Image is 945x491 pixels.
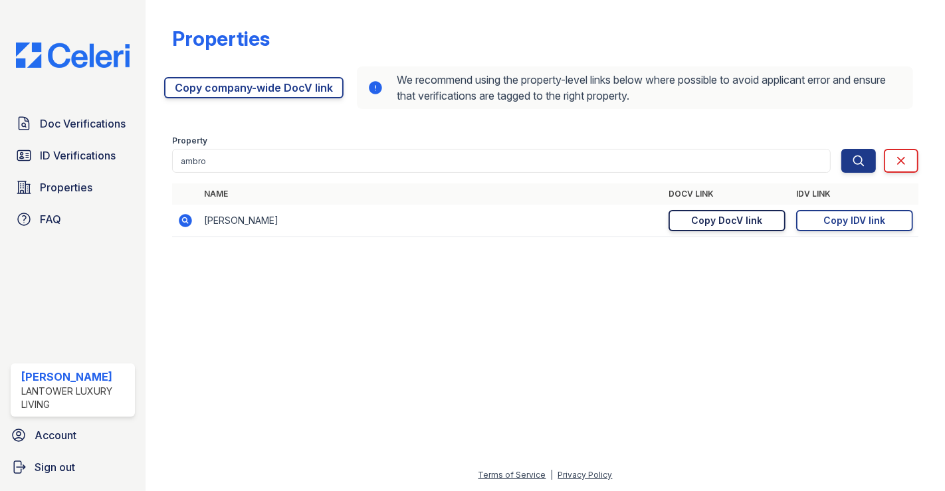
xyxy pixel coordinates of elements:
[5,43,140,68] img: CE_Logo_Blue-a8612792a0a2168367f1c8372b55b34899dd931a85d93a1a3d3e32e68fde9ad4.png
[824,214,886,227] div: Copy IDV link
[172,149,831,173] input: Search by property name or address
[11,110,135,137] a: Doc Verifications
[11,174,135,201] a: Properties
[199,183,663,205] th: Name
[669,210,786,231] a: Copy DocV link
[40,179,92,195] span: Properties
[40,116,126,132] span: Doc Verifications
[40,147,116,163] span: ID Verifications
[478,470,546,480] a: Terms of Service
[164,77,344,98] a: Copy company-wide DocV link
[40,211,61,227] span: FAQ
[199,205,663,237] td: [PERSON_NAME]
[172,27,270,50] div: Properties
[21,385,130,411] div: Lantower Luxury Living
[558,470,613,480] a: Privacy Policy
[21,369,130,385] div: [PERSON_NAME]
[172,136,207,146] label: Property
[663,183,791,205] th: DocV Link
[35,427,76,443] span: Account
[692,214,763,227] div: Copy DocV link
[5,454,140,480] a: Sign out
[791,183,918,205] th: IDV Link
[11,142,135,169] a: ID Verifications
[357,66,913,109] div: We recommend using the property-level links below where possible to avoid applicant error and ens...
[551,470,554,480] div: |
[35,459,75,475] span: Sign out
[796,210,913,231] a: Copy IDV link
[11,206,135,233] a: FAQ
[5,422,140,448] a: Account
